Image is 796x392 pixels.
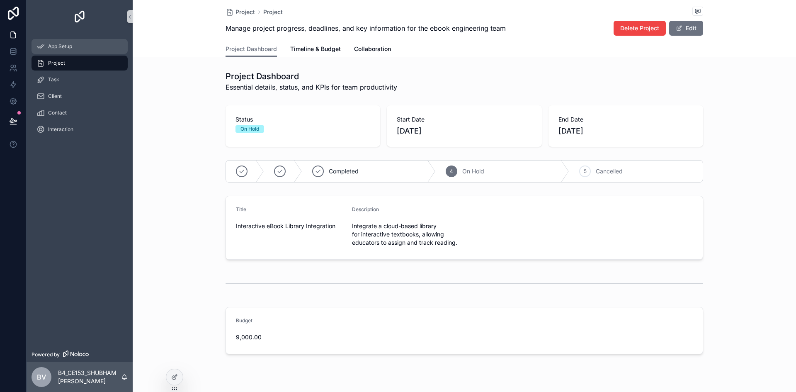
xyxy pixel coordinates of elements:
[290,45,341,53] span: Timeline & Budget
[48,93,62,100] span: Client
[32,122,128,137] a: Interaction
[669,21,703,36] button: Edit
[290,41,341,58] a: Timeline & Budget
[32,89,128,104] a: Client
[352,222,461,247] span: Integrate a cloud-based library for interactive textbooks, allowing educators to assign and track...
[329,167,359,175] span: Completed
[236,333,345,341] span: 9,000.00
[27,33,133,148] div: scrollable content
[235,115,370,124] span: Status
[596,167,623,175] span: Cancelled
[226,8,255,16] a: Project
[48,110,67,116] span: Contact
[226,71,397,82] h1: Project Dashboard
[48,76,59,83] span: Task
[226,82,397,92] span: Essential details, status, and KPIs for team productivity
[462,167,484,175] span: On Hold
[558,115,693,124] span: End Date
[32,105,128,120] a: Contact
[73,10,86,23] img: App logo
[236,206,246,212] span: Title
[397,115,531,124] span: Start Date
[27,347,133,362] a: Powered by
[48,126,73,133] span: Interaction
[32,56,128,71] a: Project
[240,125,259,133] div: On Hold
[32,72,128,87] a: Task
[584,168,587,175] span: 5
[226,23,506,33] span: Manage project progress, deadlines, and key information for the ebook engineering team
[614,21,666,36] button: Delete Project
[450,168,453,175] span: 4
[620,24,659,32] span: Delete Project
[397,125,531,137] span: [DATE]
[236,317,252,324] span: Budget
[37,372,46,382] span: BV
[226,41,277,57] a: Project Dashboard
[48,60,65,66] span: Project
[558,125,693,137] span: [DATE]
[226,45,277,53] span: Project Dashboard
[352,206,379,212] span: Description
[354,41,391,58] a: Collaboration
[263,8,283,16] a: Project
[236,222,345,230] span: Interactive eBook Library Integration
[58,369,121,385] p: B4_CE153_SHUBHAM [PERSON_NAME]
[48,43,72,50] span: App Setup
[235,8,255,16] span: Project
[32,39,128,54] a: App Setup
[354,45,391,53] span: Collaboration
[32,351,60,358] span: Powered by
